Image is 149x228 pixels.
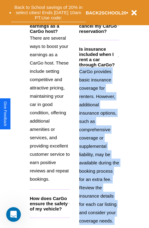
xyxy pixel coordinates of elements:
[30,196,68,211] h3: How does CarGo ensure the safety of my vehicle?
[30,34,70,183] p: There are several ways to boost your earnings as a CarGo host. These include setting competitive ...
[6,207,21,222] iframe: Intercom live chat
[79,67,120,225] p: CarGo provides basic insurance coverage for renters. However, additional insurance options, such ...
[11,3,86,22] button: Back to School savings of 20% in select cities! Ends [DATE] 10am PT.Use code:
[79,18,117,34] h3: Can I modify or cancel my CarGo reservation?
[86,10,127,15] b: BACK2SCHOOL20
[3,101,7,126] div: Give Feedback
[79,46,118,67] h3: Is insurance included when I rent a car through CarGo?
